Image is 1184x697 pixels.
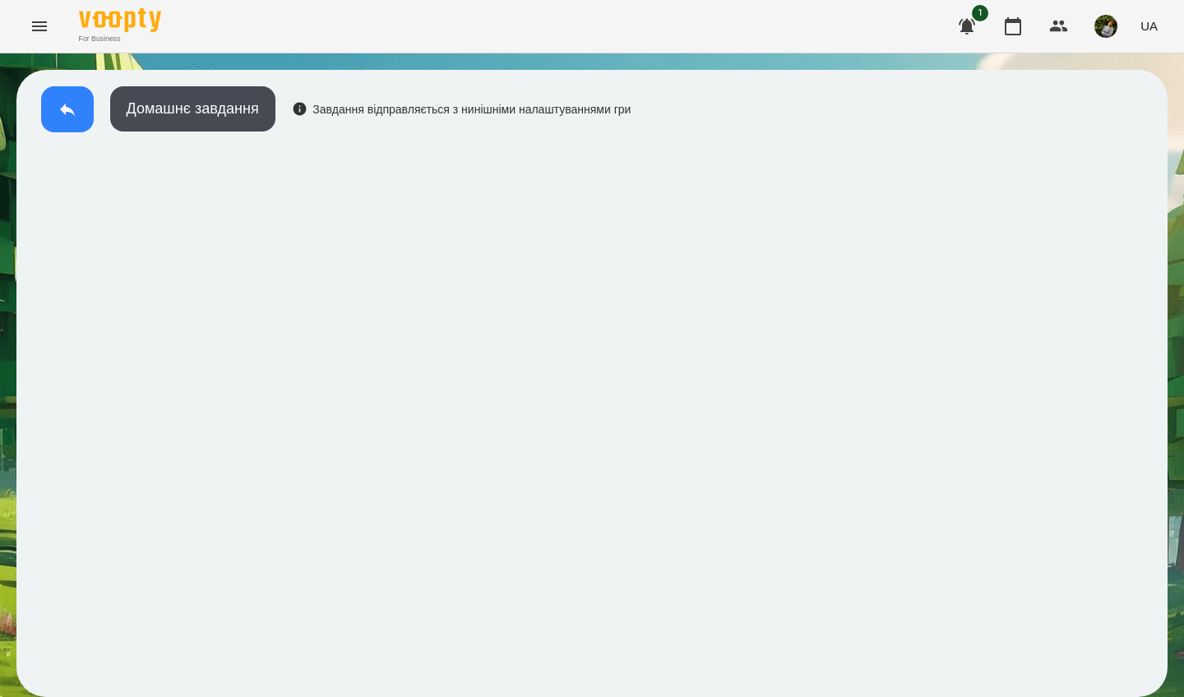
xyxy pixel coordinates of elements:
[1140,17,1158,35] span: UA
[1134,11,1164,41] button: UA
[110,86,275,132] button: Домашнє завдання
[20,7,59,46] button: Menu
[79,34,161,44] span: For Business
[1094,15,1117,38] img: b75e9dd987c236d6cf194ef640b45b7d.jpg
[79,8,161,32] img: Voopty Logo
[292,101,631,118] div: Завдання відправляється з нинішніми налаштуваннями гри
[972,5,988,21] span: 1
